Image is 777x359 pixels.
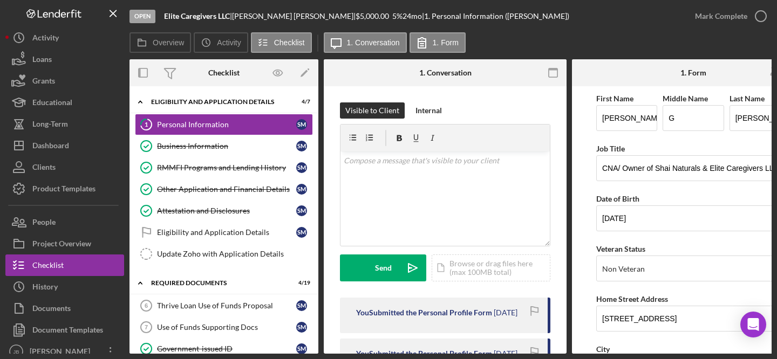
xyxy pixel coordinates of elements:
div: Other Application and Financial Details [157,185,296,194]
button: Dashboard [5,135,124,156]
div: $5,000.00 [356,12,392,20]
label: Last Name [730,94,765,103]
a: Other Application and Financial DetailsSM [135,178,313,200]
div: S M [296,300,307,311]
label: Date of Birth [596,194,639,203]
button: Activity [194,32,248,53]
div: Activity [32,27,59,51]
button: Mark Complete [684,5,772,27]
a: Business InformationSM [135,135,313,157]
button: Checklist [251,32,312,53]
a: 7Use of Funds Supporting DocsSM [135,316,313,338]
a: Attestation and DisclosuresSM [135,200,313,222]
div: S M [296,184,307,195]
div: Checklist [32,254,64,279]
div: S M [296,227,307,238]
label: Job Title [596,144,625,153]
div: REQUIRED DOCUMENTS [151,280,283,286]
div: Long-Term [32,113,68,137]
label: 1. Form [433,38,459,47]
button: Overview [129,32,191,53]
div: Visible to Client [345,102,399,119]
div: S M [296,141,307,151]
div: People [32,211,56,236]
button: People [5,211,124,233]
div: S M [296,322,307,333]
div: [PERSON_NAME] [PERSON_NAME] | [232,12,356,20]
div: Checklist [208,68,240,77]
label: 1. Conversation [347,38,400,47]
div: S M [296,205,307,216]
div: Non Veteran [602,265,645,273]
div: Document Templates [32,319,103,343]
button: Activity [5,27,124,49]
div: You Submitted the Personal Profile Form [356,308,492,317]
label: Overview [153,38,184,47]
text: JB [13,349,19,355]
div: Documents [32,298,71,322]
tspan: 6 [145,302,148,309]
div: Personal Information [157,120,296,129]
div: Clients [32,156,56,181]
button: 1. Conversation [324,32,407,53]
div: S M [296,343,307,354]
a: Update Zoho with Application Details [135,243,313,265]
a: 1Personal InformationSM [135,114,313,135]
div: | 1. Personal Information ([PERSON_NAME]) [422,12,569,20]
div: Eligibility and Application Details [157,228,296,237]
button: 1. Form [410,32,466,53]
button: Documents [5,298,124,319]
div: 1. Form [680,68,706,77]
button: Loans [5,49,124,70]
div: 4 / 19 [291,280,310,286]
label: Checklist [274,38,305,47]
a: RMMFI Programs and Lending HistorySM [135,157,313,178]
a: History [5,276,124,298]
div: Loans [32,49,52,73]
div: Thrive Loan Use of Funds Proposal [157,301,296,310]
button: Educational [5,92,124,113]
button: Document Templates [5,319,124,341]
button: Product Templates [5,178,124,199]
a: Eligibility and Application DetailsSM [135,222,313,243]
label: Activity [217,38,241,47]
button: Grants [5,70,124,92]
div: Grants [32,70,55,94]
label: Middle Name [663,94,708,103]
div: Update Zoho with Application Details [157,250,312,258]
button: Visible to Client [340,102,405,119]
a: 6Thrive Loan Use of Funds ProposalSM [135,295,313,316]
button: Long-Term [5,113,124,135]
tspan: 1 [145,121,148,128]
label: City [596,344,610,354]
div: Mark Complete [695,5,747,27]
div: Business Information [157,142,296,150]
div: Eligibility and Application Details [151,99,283,105]
div: S M [296,162,307,173]
button: Send [340,254,426,281]
tspan: 7 [145,324,148,330]
div: 24 mo [403,12,422,20]
time: 2025-06-12 20:30 [494,308,517,317]
div: 4 / 7 [291,99,310,105]
div: Send [375,254,392,281]
button: Checklist [5,254,124,276]
div: Project Overview [32,233,91,257]
div: Government-issued ID [157,344,296,353]
div: RMMFI Programs and Lending History [157,163,296,172]
div: | [164,12,232,20]
div: Open Intercom Messenger [740,312,766,337]
div: Internal [415,102,442,119]
label: First Name [596,94,633,103]
button: Project Overview [5,233,124,254]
